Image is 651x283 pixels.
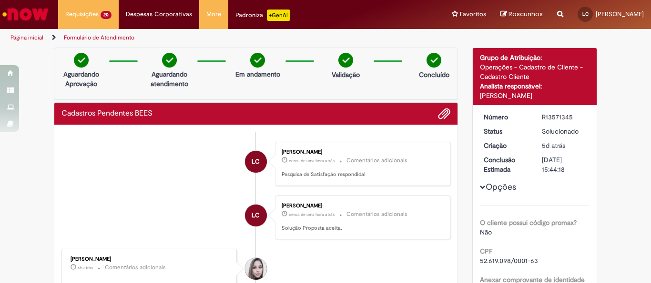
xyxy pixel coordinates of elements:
[338,53,353,68] img: check-circle-green.png
[542,141,565,150] span: 5d atrás
[64,34,134,41] a: Formulário de Atendimento
[245,205,267,226] div: Larissa Suelen De Carvalho
[1,5,50,24] img: ServiceNow
[477,127,535,136] dt: Status
[427,53,441,68] img: check-circle-green.png
[282,224,440,232] p: Solução Proposta aceita.
[245,258,267,280] div: Daniele Aparecida Queiroz
[267,10,290,21] p: +GenAi
[7,29,427,47] ul: Trilhas de página
[61,109,153,118] h2: Cadastros Pendentes BEES Histórico de tíquete
[480,91,590,100] div: [PERSON_NAME]
[509,10,543,19] span: Rascunhos
[438,107,450,120] button: Adicionar anexos
[480,247,492,255] b: CPF
[346,210,407,218] small: Comentários adicionais
[101,11,112,19] span: 20
[235,69,280,79] p: Em andamento
[10,34,43,41] a: Página inicial
[65,10,99,19] span: Requisições
[252,150,260,173] span: LC
[245,151,267,173] div: Larissa Suelen De Carvalho
[480,228,492,236] span: Não
[282,171,440,178] p: Pesquisa de Satisfação respondida!
[289,212,335,217] time: 01/10/2025 11:50:53
[250,53,265,68] img: check-circle-green.png
[162,53,177,68] img: check-circle-green.png
[500,10,543,19] a: Rascunhos
[289,158,335,164] span: cerca de uma hora atrás
[480,53,590,62] div: Grupo de Atribuição:
[289,158,335,164] time: 01/10/2025 11:51:10
[596,10,644,18] span: [PERSON_NAME]
[252,204,260,227] span: LC
[477,155,535,174] dt: Conclusão Estimada
[146,69,193,88] p: Aguardando atendimento
[542,155,586,174] div: [DATE] 15:44:18
[71,256,229,262] div: [PERSON_NAME]
[126,10,192,19] span: Despesas Corporativas
[105,263,166,272] small: Comentários adicionais
[206,10,221,19] span: More
[477,141,535,150] dt: Criação
[542,112,586,122] div: R13571345
[582,11,589,17] span: LC
[235,10,290,21] div: Padroniza
[78,265,93,271] span: 6h atrás
[480,62,590,81] div: Operações - Cadastro de Cliente - Cadastro Cliente
[542,141,565,150] time: 26/09/2025 15:53:21
[332,70,360,79] p: Validação
[282,203,440,209] div: [PERSON_NAME]
[419,70,449,79] p: Concluído
[477,112,535,122] dt: Número
[58,69,104,88] p: Aguardando Aprovação
[74,53,89,68] img: check-circle-green.png
[346,156,407,165] small: Comentários adicionais
[289,212,335,217] span: cerca de uma hora atrás
[480,81,590,91] div: Analista responsável:
[480,256,538,265] span: 52.619.098/0001-63
[480,218,577,227] b: O cliente possui código promax?
[282,149,440,155] div: [PERSON_NAME]
[78,265,93,271] time: 01/10/2025 07:30:29
[542,141,586,150] div: 26/09/2025 15:53:21
[460,10,486,19] span: Favoritos
[542,127,586,136] div: Solucionado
